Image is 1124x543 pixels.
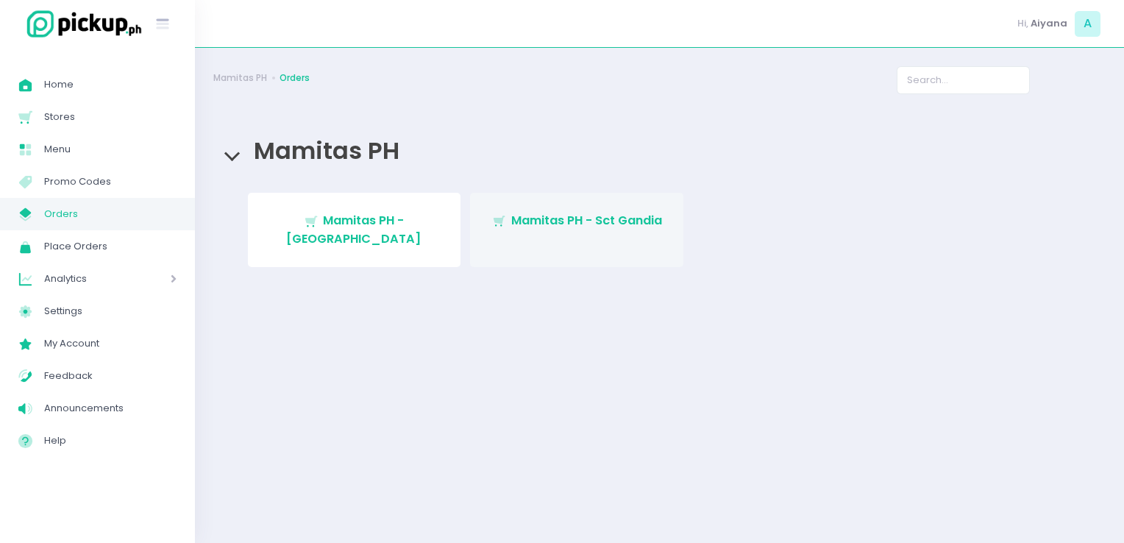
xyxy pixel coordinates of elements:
[44,431,177,450] span: Help
[44,172,177,191] span: Promo Codes
[511,212,662,229] span: Mamitas PH - Sct Gandia
[248,193,461,267] a: Mamitas PH - [GEOGRAPHIC_DATA]
[246,134,399,167] span: Mamitas PH
[44,366,177,386] span: Feedback
[44,205,177,224] span: Orders
[286,212,421,246] span: Mamitas PH - [GEOGRAPHIC_DATA]
[897,66,1030,94] input: Search...
[470,193,683,267] a: Mamitas PH - Sct Gandia
[44,302,177,321] span: Settings
[44,140,177,159] span: Menu
[44,269,129,288] span: Analytics
[18,8,143,40] img: logo
[44,334,177,353] span: My Account
[1031,16,1067,31] span: Aiyana
[44,107,177,127] span: Stores
[44,75,177,94] span: Home
[213,178,1106,305] div: Mamitas PH
[1075,11,1100,37] span: A
[1017,16,1028,31] span: Hi,
[213,71,267,85] a: Mamitas PH
[44,237,177,256] span: Place Orders
[213,123,1106,178] div: Mamitas PH
[44,399,177,418] span: Announcements
[280,71,310,85] a: Orders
